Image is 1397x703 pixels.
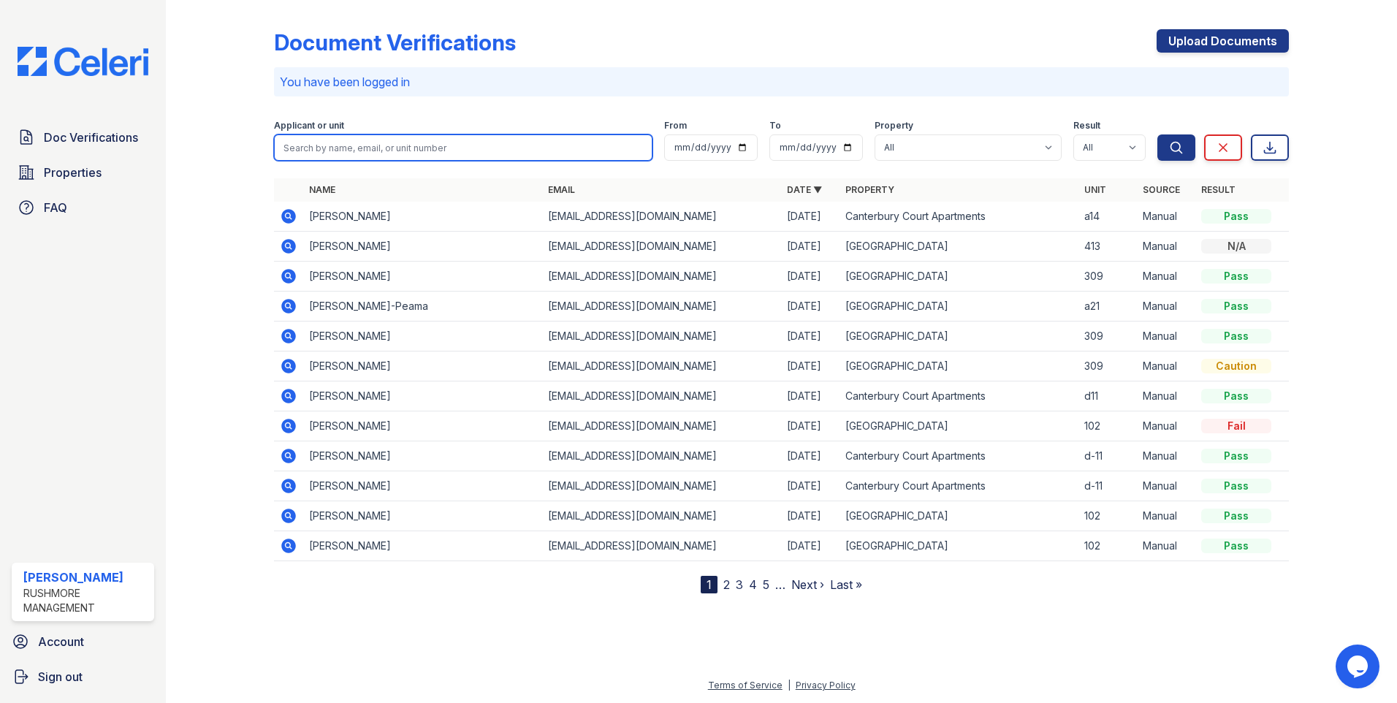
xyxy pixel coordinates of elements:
td: [EMAIL_ADDRESS][DOMAIN_NAME] [542,262,781,292]
a: 5 [763,577,769,592]
td: d-11 [1078,471,1137,501]
td: [DATE] [781,471,840,501]
td: [PERSON_NAME] [303,322,542,351]
div: Document Verifications [274,29,516,56]
div: Pass [1201,269,1271,284]
span: Doc Verifications [44,129,138,146]
td: [PERSON_NAME] [303,531,542,561]
td: 102 [1078,531,1137,561]
td: d-11 [1078,441,1137,471]
td: [PERSON_NAME] [303,381,542,411]
td: Manual [1137,202,1195,232]
div: 1 [701,576,717,593]
td: Manual [1137,322,1195,351]
td: 102 [1078,501,1137,531]
td: Canterbury Court Apartments [840,471,1078,501]
iframe: chat widget [1336,645,1382,688]
td: Manual [1137,351,1195,381]
a: Doc Verifications [12,123,154,152]
td: [EMAIL_ADDRESS][DOMAIN_NAME] [542,351,781,381]
label: Applicant or unit [274,120,344,132]
td: [DATE] [781,292,840,322]
td: [DATE] [781,411,840,441]
td: [GEOGRAPHIC_DATA] [840,531,1078,561]
td: [PERSON_NAME] [303,202,542,232]
td: [DATE] [781,531,840,561]
span: FAQ [44,199,67,216]
td: 413 [1078,232,1137,262]
td: [GEOGRAPHIC_DATA] [840,262,1078,292]
label: To [769,120,781,132]
a: Last » [830,577,862,592]
td: [PERSON_NAME] [303,441,542,471]
td: [EMAIL_ADDRESS][DOMAIN_NAME] [542,411,781,441]
label: From [664,120,687,132]
td: 309 [1078,322,1137,351]
td: [DATE] [781,262,840,292]
td: Manual [1137,292,1195,322]
a: Property [845,184,894,195]
a: 4 [749,577,757,592]
div: N/A [1201,239,1271,254]
a: 2 [723,577,730,592]
div: Pass [1201,449,1271,463]
td: [EMAIL_ADDRESS][DOMAIN_NAME] [542,202,781,232]
p: You have been logged in [280,73,1283,91]
td: [GEOGRAPHIC_DATA] [840,322,1078,351]
td: Manual [1137,411,1195,441]
span: Account [38,633,84,650]
div: Pass [1201,209,1271,224]
td: [EMAIL_ADDRESS][DOMAIN_NAME] [542,322,781,351]
td: Manual [1137,501,1195,531]
a: Date ▼ [787,184,822,195]
div: Pass [1201,539,1271,553]
td: Manual [1137,232,1195,262]
a: Terms of Service [708,680,783,691]
td: Manual [1137,441,1195,471]
a: Unit [1084,184,1106,195]
input: Search by name, email, or unit number [274,134,652,161]
div: Pass [1201,389,1271,403]
div: | [788,680,791,691]
a: Privacy Policy [796,680,856,691]
td: [EMAIL_ADDRESS][DOMAIN_NAME] [542,471,781,501]
td: [GEOGRAPHIC_DATA] [840,411,1078,441]
a: Account [6,627,160,656]
div: Fail [1201,419,1271,433]
img: CE_Logo_Blue-a8612792a0a2168367f1c8372b55b34899dd931a85d93a1a3d3e32e68fde9ad4.png [6,47,160,76]
td: 309 [1078,351,1137,381]
div: [PERSON_NAME] [23,569,148,586]
td: [GEOGRAPHIC_DATA] [840,292,1078,322]
td: [GEOGRAPHIC_DATA] [840,232,1078,262]
td: [DATE] [781,441,840,471]
a: Name [309,184,335,195]
td: [DATE] [781,322,840,351]
td: [DATE] [781,501,840,531]
div: Pass [1201,509,1271,523]
td: Canterbury Court Apartments [840,202,1078,232]
span: … [775,576,785,593]
td: [GEOGRAPHIC_DATA] [840,351,1078,381]
a: Result [1201,184,1236,195]
a: 3 [736,577,743,592]
td: [EMAIL_ADDRESS][DOMAIN_NAME] [542,531,781,561]
span: Sign out [38,668,83,685]
td: a21 [1078,292,1137,322]
a: FAQ [12,193,154,222]
span: Properties [44,164,102,181]
td: [EMAIL_ADDRESS][DOMAIN_NAME] [542,381,781,411]
td: Manual [1137,471,1195,501]
td: [PERSON_NAME] [303,262,542,292]
td: [DATE] [781,232,840,262]
div: Pass [1201,329,1271,343]
td: Canterbury Court Apartments [840,381,1078,411]
a: Email [548,184,575,195]
td: [PERSON_NAME]-Peama [303,292,542,322]
div: Caution [1201,359,1271,373]
td: [PERSON_NAME] [303,351,542,381]
td: [PERSON_NAME] [303,411,542,441]
td: [EMAIL_ADDRESS][DOMAIN_NAME] [542,441,781,471]
td: [PERSON_NAME] [303,471,542,501]
label: Result [1073,120,1100,132]
td: [EMAIL_ADDRESS][DOMAIN_NAME] [542,232,781,262]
